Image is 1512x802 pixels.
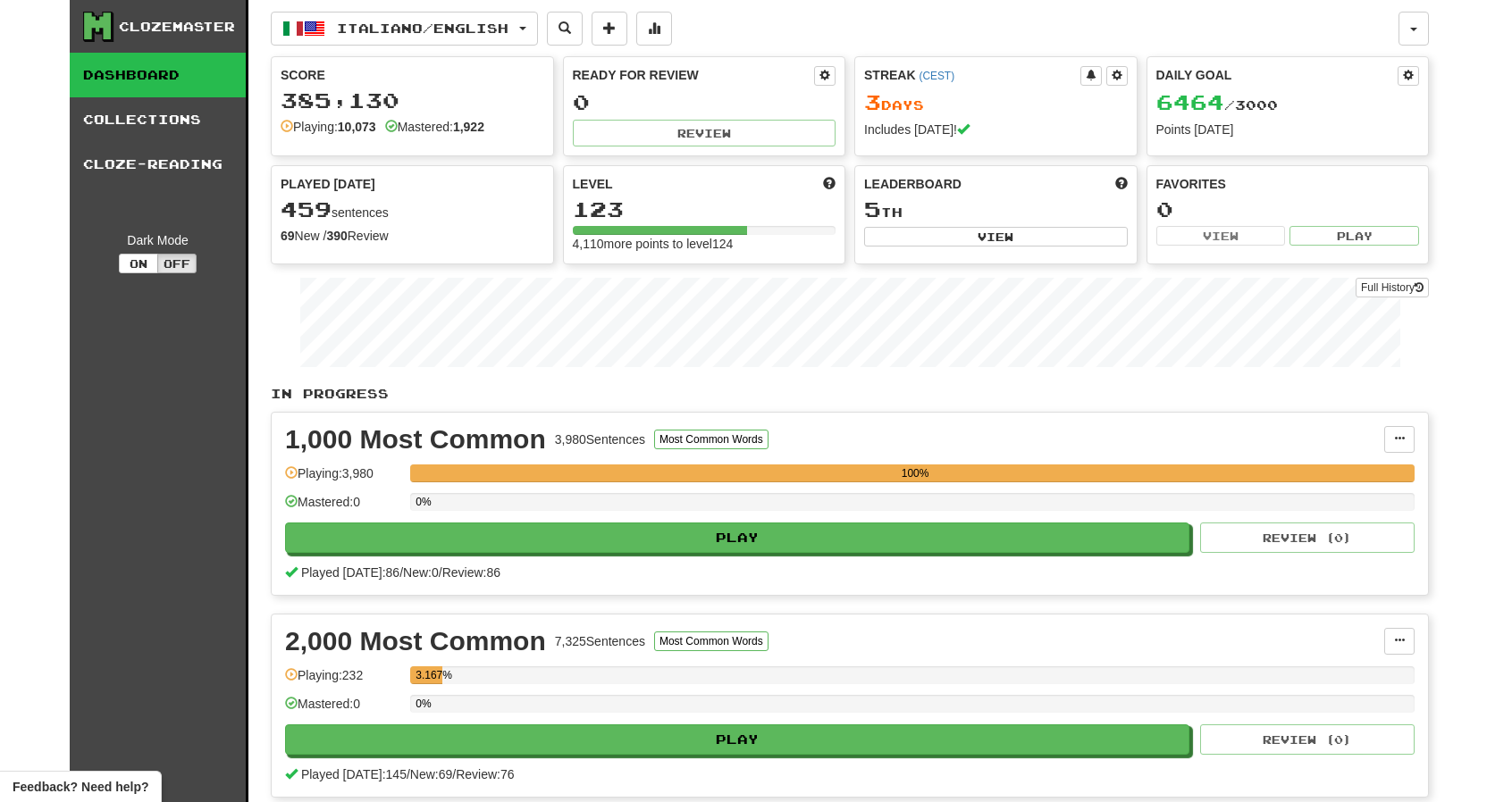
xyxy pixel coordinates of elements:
div: Daily Goal [1156,66,1399,86]
span: Score more points to level up [823,175,836,193]
span: New: 0 [403,565,439,580]
div: 123 [573,198,836,221]
a: Dashboard [70,53,246,97]
button: Most Common Words [654,631,769,651]
button: Add sentence to collection [592,12,627,46]
strong: 69 [281,229,295,243]
button: View [864,227,1128,246]
div: Playing: 3,980 [285,464,401,494]
button: Off [157,254,197,273]
strong: 1,922 [453,120,484,134]
a: Full History [1356,278,1429,297]
span: Played [DATE] [281,175,375,193]
span: New: 69 [410,767,452,781]
span: Played [DATE]: 86 [301,565,399,580]
button: Search sentences [547,12,583,46]
button: Italiano/English [271,12,538,46]
div: Score [281,66,544,84]
button: More stats [636,12,672,46]
div: 3,980 Sentences [555,430,645,448]
span: 6464 [1156,89,1224,114]
span: / [407,767,410,781]
span: Played [DATE]: 145 [301,767,407,781]
span: Open feedback widget [13,778,148,796]
div: 100% [416,464,1415,482]
div: Playing: [281,118,376,136]
div: Streak [864,66,1080,84]
span: 5 [864,196,881,221]
button: Review (0) [1200,522,1415,553]
div: 7,325 Sentences [555,632,645,650]
span: Italiano / English [337,21,508,36]
div: Mastered: 0 [285,695,401,724]
button: Play [285,724,1189,755]
div: Includes [DATE]! [864,121,1128,138]
a: (CEST) [919,70,954,82]
strong: 390 [326,229,347,243]
div: th [864,198,1128,221]
div: Favorites [1156,175,1420,193]
div: Points [DATE] [1156,121,1420,138]
span: / [399,565,403,580]
div: 385,130 [281,89,544,112]
div: Dark Mode [83,231,232,249]
span: 3 [864,89,881,114]
button: Review [573,120,836,146]
span: / [452,767,456,781]
span: Review: 86 [442,565,500,580]
span: Review: 76 [456,767,514,781]
span: Leaderboard [864,175,962,193]
div: 1,000 Most Common [285,426,546,453]
div: 2,000 Most Common [285,628,546,655]
span: / [439,565,442,580]
div: 4,110 more points to level 124 [573,235,836,253]
div: 3.167% [416,666,441,684]
button: Review (0) [1200,724,1415,755]
div: New / Review [281,227,544,245]
p: In Progress [271,385,1429,403]
div: Ready for Review [573,66,815,84]
button: On [119,254,158,273]
button: Play [285,522,1189,553]
a: Collections [70,97,246,142]
button: Most Common Words [654,430,769,449]
div: Clozemaster [119,18,235,36]
div: sentences [281,198,544,221]
span: 459 [281,196,332,221]
div: 0 [1156,198,1420,221]
span: This week in points, UTC [1115,175,1128,193]
div: Mastered: 0 [285,493,401,522]
div: Day s [864,91,1128,114]
span: Level [573,175,613,193]
div: 0 [573,91,836,113]
div: Mastered: [385,118,484,136]
span: / 3000 [1156,97,1278,113]
button: Play [1289,226,1419,246]
a: Cloze-Reading [70,142,246,187]
button: View [1156,226,1286,246]
strong: 10,073 [338,120,376,134]
div: Playing: 232 [285,666,401,696]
